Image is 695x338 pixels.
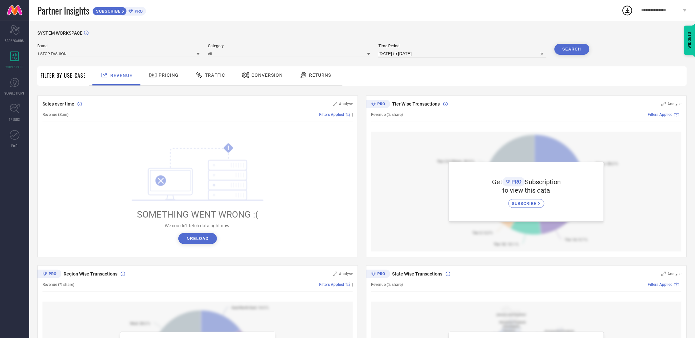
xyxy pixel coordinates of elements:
span: Filters Applied [319,112,344,117]
span: Time Period [378,44,546,48]
span: SUBSCRIBE [512,201,538,206]
span: Revenue (% share) [371,112,403,117]
span: Filter By Use-Case [41,72,86,79]
div: Premium [366,270,390,279]
span: State Wise Transactions [392,271,443,276]
span: Revenue (Sum) [42,112,68,117]
button: Search [555,44,590,55]
span: Subscription [525,178,561,186]
span: Returns [309,73,331,78]
span: Revenue (% share) [371,282,403,287]
button: ↻Reload [178,233,217,244]
span: Sales over time [42,101,74,107]
span: Analyse [339,102,353,106]
span: PRO [133,9,143,14]
span: Pricing [159,73,179,78]
span: SUGGESTIONS [5,91,25,96]
input: Select time period [378,50,546,58]
span: to view this data [503,186,550,194]
span: TRENDS [9,117,20,122]
a: SUBSCRIBEPRO [92,5,146,16]
span: | [681,282,682,287]
span: Region Wise Transactions [64,271,117,276]
span: Filters Applied [319,282,344,287]
span: | [681,112,682,117]
span: We couldn’t fetch data right now. [165,223,231,228]
span: Category [208,44,370,48]
span: Analyse [668,102,682,106]
span: SOMETHING WENT WRONG :( [137,209,258,220]
span: Get [492,178,503,186]
span: PRO [510,179,522,185]
svg: Zoom [662,272,666,276]
span: Filters Applied [648,112,673,117]
span: FWD [12,143,18,148]
a: SUBSCRIBE [509,194,545,208]
div: Premium [37,270,61,279]
span: Tier Wise Transactions [392,101,440,107]
span: Conversion [251,73,283,78]
svg: Zoom [662,102,666,106]
div: Premium [366,100,390,109]
span: Analyse [339,272,353,276]
svg: Zoom [333,102,337,106]
span: WORKSPACE [6,64,24,69]
svg: Zoom [333,272,337,276]
span: SUBSCRIBE [93,9,122,14]
span: | [352,112,353,117]
span: SCORECARDS [5,38,24,43]
span: Traffic [205,73,225,78]
span: Analyse [668,272,682,276]
span: Filters Applied [648,282,673,287]
span: SYSTEM WORKSPACE [37,30,82,36]
tspan: ! [228,144,229,152]
span: Revenue (% share) [42,282,74,287]
span: Partner Insights [37,4,89,17]
span: Brand [37,44,200,48]
span: Revenue [110,73,132,78]
div: Open download list [622,5,633,16]
span: | [352,282,353,287]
